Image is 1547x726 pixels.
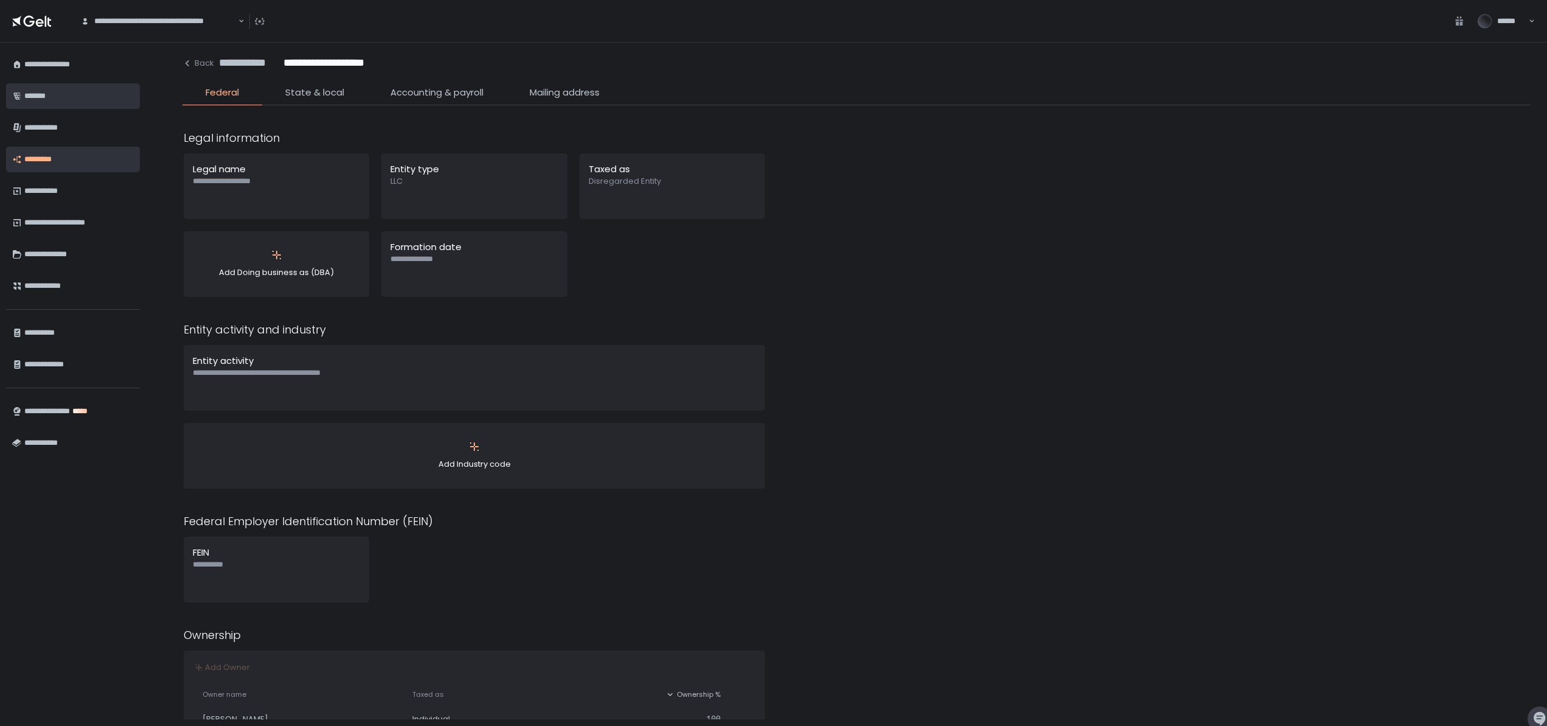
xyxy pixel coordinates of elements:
div: Add Industry code [193,432,756,480]
button: Taxed asDisregarded Entity [580,153,765,219]
div: [PERSON_NAME] [202,714,398,725]
span: Legal name [193,162,246,175]
div: Add Doing business as (DBA) [193,240,360,288]
span: Mailing address [530,86,600,100]
button: Entity typeLLC [381,153,567,219]
span: FEIN [193,546,209,559]
button: Add Industry code [184,423,765,489]
span: Taxed as [412,690,444,699]
span: LLC [390,176,558,187]
span: Entity type [390,162,439,175]
button: Add Doing business as (DBA) [184,231,369,297]
span: Formation date [390,240,462,253]
span: Entity activity [193,354,254,367]
span: Taxed as [589,162,630,175]
div: 100 [549,714,721,725]
span: Accounting & payroll [390,86,483,100]
div: Entity activity and industry [184,321,765,338]
button: Back [182,58,214,69]
span: Disregarded Entity [589,176,756,187]
div: Search for option [73,9,244,34]
div: Individual [412,714,535,725]
span: Owner name [202,690,246,699]
span: Federal [206,86,239,100]
div: Ownership [184,627,765,643]
div: Legal information [184,130,765,146]
span: State & local [285,86,344,100]
div: Federal Employer Identification Number (FEIN) [184,513,765,529]
span: Ownership % [677,690,721,699]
